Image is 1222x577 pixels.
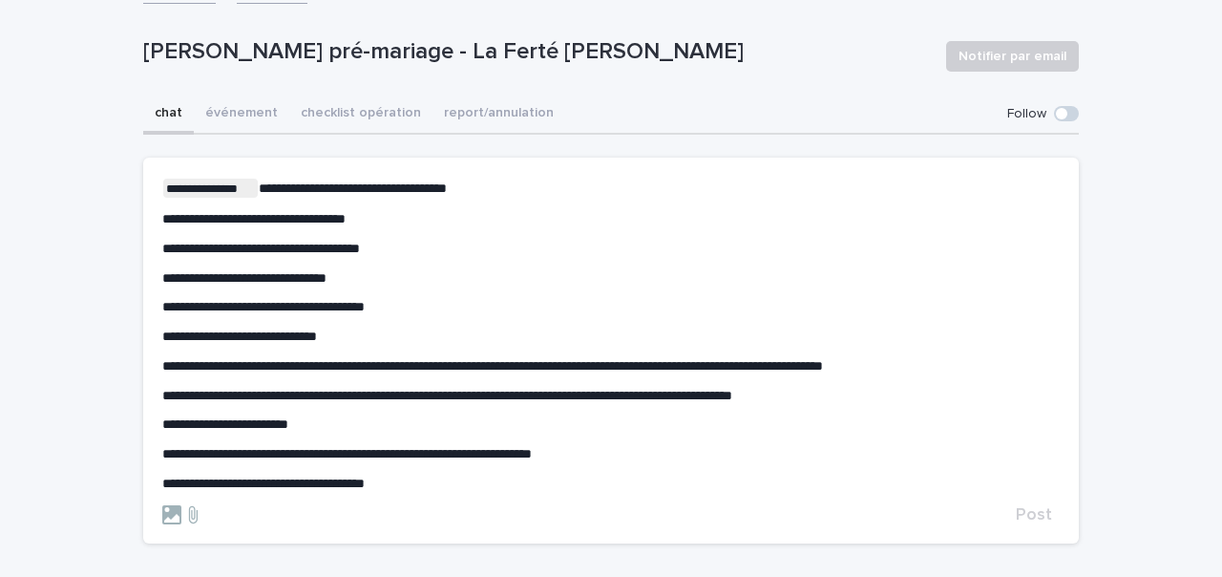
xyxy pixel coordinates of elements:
[143,38,931,66] p: [PERSON_NAME] pré-mariage - La Ferté [PERSON_NAME]
[194,95,289,135] button: événement
[432,95,565,135] button: report/annulation
[1008,506,1060,524] button: Post
[143,95,194,135] button: chat
[1007,106,1046,122] p: Follow
[959,47,1066,66] span: Notifier par email
[289,95,432,135] button: checklist opération
[1016,506,1052,524] span: Post
[946,41,1079,72] button: Notifier par email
